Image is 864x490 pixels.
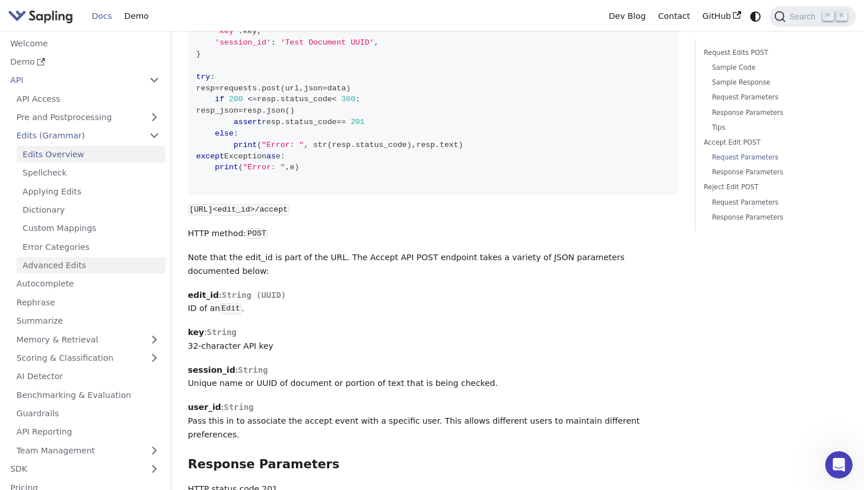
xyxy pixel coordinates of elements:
a: Contact [652,7,697,25]
span: 200 [229,95,243,103]
span: if [215,95,224,103]
img: Sapling.ai [8,8,73,25]
span: json [266,106,285,115]
span: : [234,129,238,138]
span: ) [346,84,350,93]
span: resp [332,141,351,149]
span: "Error: " [243,163,285,172]
span: 'Test Document UUID' [281,38,374,47]
code: [URL]<edit_id>/accept [188,204,289,216]
a: Response Parameters [712,107,839,118]
span: <= [247,95,257,103]
span: : [355,95,360,103]
span: . [257,84,262,93]
button: Search (Command+K) [770,6,855,27]
span: : [281,152,285,161]
a: Docs [86,7,118,25]
button: Collapse sidebar category 'API' [143,72,166,89]
p: : 32-character API key [188,326,679,353]
a: Edits (Grammar) [10,128,166,144]
a: Tips [712,122,839,133]
h3: Response Parameters [188,457,679,472]
span: resp [416,141,435,149]
kbd: ⌘ [822,11,834,21]
span: . [281,118,285,126]
span: ( [285,106,290,115]
a: Custom Mappings [17,220,166,237]
span: : [238,27,243,35]
span: Exception [224,152,266,161]
span: String (UUID) [222,290,286,300]
a: Sample Response [712,77,839,88]
button: Switch between dark and light mode (currently system mode) [747,8,764,25]
span: else [215,129,234,138]
span: String [224,403,254,412]
span: 201 [351,118,365,126]
span: assert [234,118,262,126]
span: . [435,141,439,149]
span: requests [219,84,257,93]
a: Memory & Retrieval [10,331,166,348]
span: resp [262,118,281,126]
span: e [290,163,294,172]
span: data [327,84,346,93]
strong: edit_id [188,290,219,300]
a: API Reporting [10,424,166,440]
span: 300 [341,95,355,103]
a: Sapling.ai [8,8,77,25]
span: , [285,163,290,172]
span: , [411,141,416,149]
span: resp [257,95,276,103]
a: Request Edits POST [704,47,843,58]
span: key [243,27,257,35]
span: , [299,84,304,93]
span: except [196,152,224,161]
iframe: Intercom live chat [825,451,853,479]
span: , [374,38,379,47]
span: as [266,152,275,161]
a: Autocomplete [10,276,166,292]
strong: user_id [188,403,221,412]
span: ( [327,141,332,149]
a: API Access [10,90,166,107]
span: . [351,141,355,149]
span: ) [458,141,463,149]
span: text [439,141,458,149]
a: Dev Blog [602,7,651,25]
span: ( [257,141,262,149]
span: resp_json [196,106,238,115]
span: : [271,38,275,47]
code: POST [246,228,268,240]
span: 'key' [215,27,238,35]
a: Error Categories [17,238,166,255]
span: ) [407,141,411,149]
a: Edits Overview [17,146,166,162]
a: Pre and Postprocessing [10,109,166,126]
a: Reject Edit POST [704,182,843,193]
span: String [207,328,237,337]
strong: key [188,328,204,337]
p: : Pass this in to associate the accept event with a specific user. This allows different users to... [188,401,679,441]
span: Search [786,12,822,21]
a: Summarize [10,313,166,329]
code: Edit [220,303,242,314]
span: == [337,118,346,126]
span: 'session_id' [215,38,271,47]
span: : [210,73,215,81]
p: : Unique name or UUID of document or portion of text that is being checked. [188,364,679,391]
a: Response Parameters [712,212,839,223]
a: Request Parameters [712,197,839,208]
a: Demo [118,7,155,25]
span: ) [290,106,294,115]
span: json [304,84,323,93]
span: . [262,106,266,115]
a: Sample Code [712,62,839,73]
strong: session_id [188,365,235,375]
span: "Error: " [262,141,304,149]
button: Expand sidebar category 'SDK' [143,461,166,477]
a: Guardrails [10,405,166,422]
span: print [234,141,257,149]
span: status_code [285,118,337,126]
a: Request Parameters [712,152,839,163]
a: GitHub [696,7,747,25]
